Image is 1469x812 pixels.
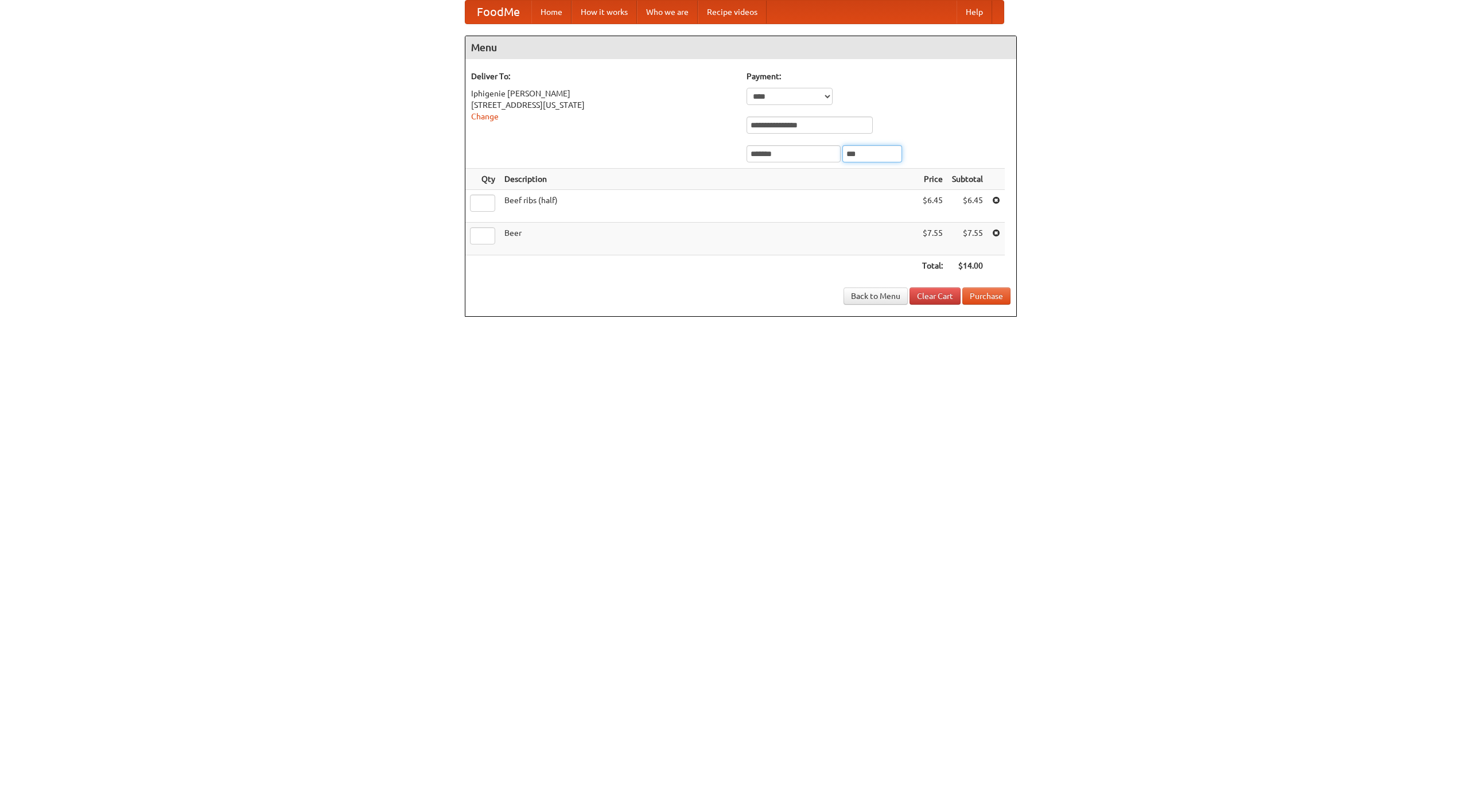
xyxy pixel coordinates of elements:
[962,287,1011,305] button: Purchase
[947,255,988,277] th: $14.00
[465,169,500,190] th: Qty
[918,169,947,190] th: Price
[531,1,572,24] a: Home
[471,99,735,111] div: [STREET_ADDRESS][US_STATE]
[465,36,1016,59] h4: Menu
[947,169,988,190] th: Subtotal
[698,1,767,24] a: Recipe videos
[844,287,908,305] a: Back to Menu
[471,112,499,121] a: Change
[947,190,988,223] td: $6.45
[918,190,947,223] td: $6.45
[572,1,637,24] a: How it works
[500,223,918,255] td: Beer
[947,223,988,255] td: $7.55
[637,1,698,24] a: Who we are
[957,1,992,24] a: Help
[747,71,1011,82] h5: Payment:
[918,255,947,277] th: Total:
[910,287,961,305] a: Clear Cart
[500,190,918,223] td: Beef ribs (half)
[465,1,531,24] a: FoodMe
[500,169,918,190] th: Description
[918,223,947,255] td: $7.55
[471,88,735,99] div: Iphigenie [PERSON_NAME]
[471,71,735,82] h5: Deliver To:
